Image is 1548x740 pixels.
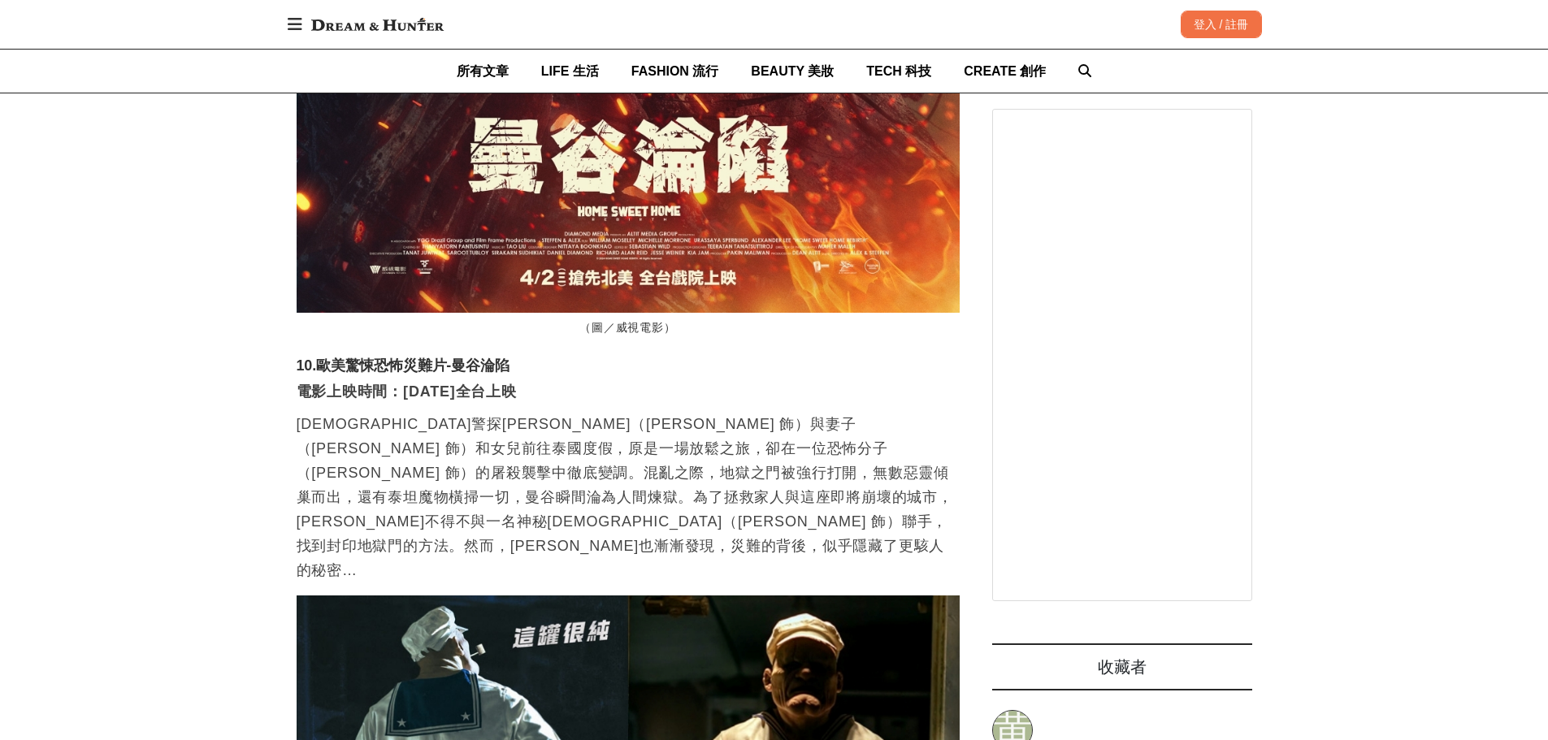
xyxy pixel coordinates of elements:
span: LIFE 生活 [541,64,599,78]
a: LIFE 生活 [541,50,599,93]
div: 登入 / 註冊 [1181,11,1262,38]
figcaption: （圖／威視電影） [297,313,960,344]
span: TECH 科技 [866,64,931,78]
a: FASHION 流行 [631,50,719,93]
p: [DEMOGRAPHIC_DATA]警探[PERSON_NAME]（[PERSON_NAME] 飾）與妻子（[PERSON_NAME] 飾）和女兒前往泰國度假，原是一場放鬆之旅，卻在一位恐怖分子... [297,412,960,582]
a: BEAUTY 美妝 [751,50,834,93]
a: 所有文章 [457,50,509,93]
span: FASHION 流行 [631,64,719,78]
span: CREATE 創作 [964,64,1046,78]
span: 所有文章 [457,64,509,78]
strong: 電影上映時間：[DATE]全台上映 [297,383,517,400]
span: 收藏者 [1098,658,1147,676]
span: BEAUTY 美妝 [751,64,834,78]
h3: 10.歐美驚悚恐怖災難片-曼谷淪陷 [297,357,960,375]
a: TECH 科技 [866,50,931,93]
img: Dream & Hunter [303,10,452,39]
a: CREATE 創作 [964,50,1046,93]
